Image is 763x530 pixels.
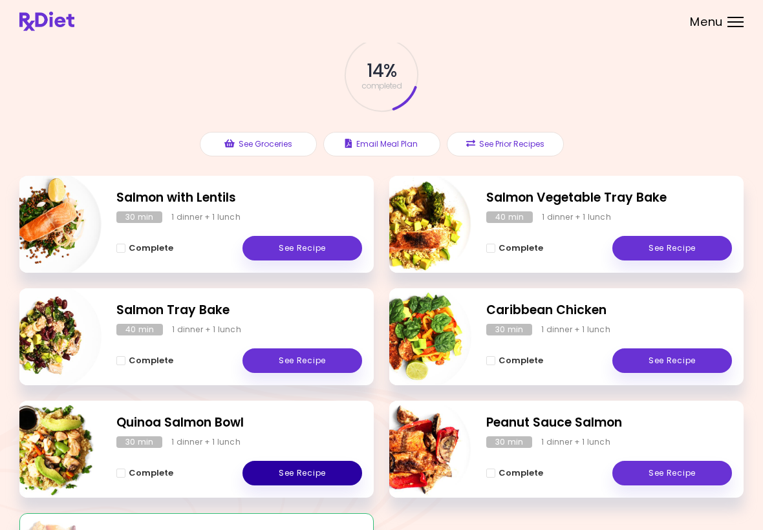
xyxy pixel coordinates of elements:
[116,353,173,368] button: Complete - Salmon Tray Bake
[486,211,533,223] div: 40 min
[447,132,564,156] button: See Prior Recipes
[486,465,543,481] button: Complete - Peanut Sauce Salmon
[129,468,173,478] span: Complete
[486,353,543,368] button: Complete - Caribbean Chicken
[171,211,241,223] div: 1 dinner + 1 lunch
[541,436,610,448] div: 1 dinner + 1 lunch
[499,243,543,253] span: Complete
[364,396,471,503] img: Info - Peanut Sauce Salmon
[690,16,723,28] span: Menu
[116,301,362,320] h2: Salmon Tray Bake
[116,436,162,448] div: 30 min
[486,436,532,448] div: 30 min
[116,465,173,481] button: Complete - Quinoa Salmon Bowl
[499,468,543,478] span: Complete
[486,240,543,256] button: Complete - Salmon Vegetable Tray Bake
[129,355,173,366] span: Complete
[172,324,241,335] div: 1 dinner + 1 lunch
[116,324,163,335] div: 40 min
[367,60,396,82] span: 14 %
[542,211,611,223] div: 1 dinner + 1 lunch
[171,436,241,448] div: 1 dinner + 1 lunch
[612,461,732,485] a: See Recipe - Peanut Sauce Salmon
[242,348,362,373] a: See Recipe - Salmon Tray Bake
[116,414,362,432] h2: Quinoa Salmon Bowl
[612,236,732,260] a: See Recipe - Salmon Vegetable Tray Bake
[116,211,162,223] div: 30 min
[242,461,362,485] a: See Recipe - Quinoa Salmon Bowl
[200,132,317,156] button: See Groceries
[116,240,173,256] button: Complete - Salmon with Lentils
[486,189,732,207] h2: Salmon Vegetable Tray Bake
[612,348,732,373] a: See Recipe - Caribbean Chicken
[361,82,402,90] span: completed
[486,324,532,335] div: 30 min
[499,355,543,366] span: Complete
[364,283,471,390] img: Info - Caribbean Chicken
[486,414,732,432] h2: Peanut Sauce Salmon
[129,243,173,253] span: Complete
[486,301,732,320] h2: Caribbean Chicken
[364,171,471,278] img: Info - Salmon Vegetable Tray Bake
[242,236,362,260] a: See Recipe - Salmon with Lentils
[323,132,440,156] button: Email Meal Plan
[116,189,362,207] h2: Salmon with Lentils
[541,324,610,335] div: 1 dinner + 1 lunch
[19,12,74,31] img: RxDiet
